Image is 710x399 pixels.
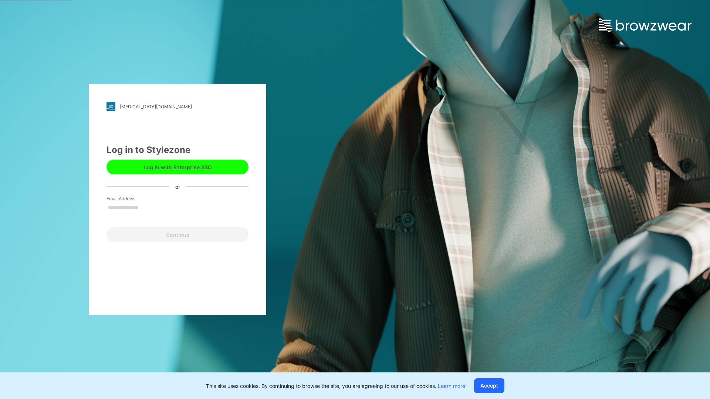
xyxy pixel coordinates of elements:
[474,378,504,393] button: Accept
[106,143,248,157] div: Log in to Stylezone
[169,183,186,190] div: or
[106,160,248,174] button: Log in with Enterprise SSO
[120,104,192,109] div: [MEDICAL_DATA][DOMAIN_NAME]
[106,102,115,111] img: stylezone-logo.562084cfcfab977791bfbf7441f1a819.svg
[106,102,248,111] a: [MEDICAL_DATA][DOMAIN_NAME]
[206,382,465,390] p: This site uses cookies. By continuing to browse the site, you are agreeing to our use of cookies.
[106,195,158,202] label: Email Address
[599,18,692,32] img: browzwear-logo.e42bd6dac1945053ebaf764b6aa21510.svg
[438,383,465,389] a: Learn more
